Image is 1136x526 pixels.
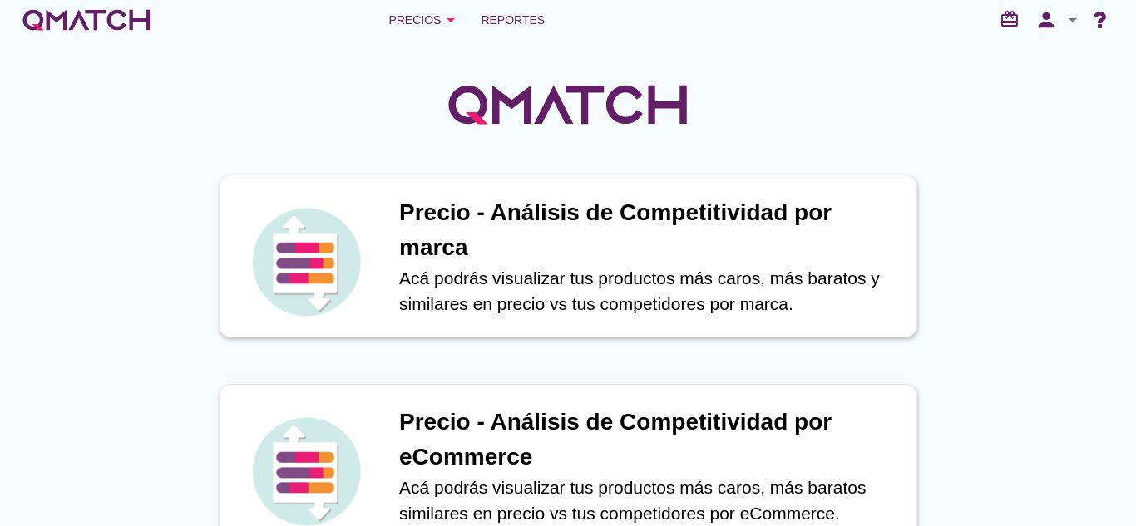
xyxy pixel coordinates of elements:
div: Precios [388,10,461,30]
a: white-qmatch-logo [20,3,153,37]
a: iconPrecio - Análisis de Competitividad por marcaAcá podrás visualizar tus productos más caros, m... [195,175,941,337]
img: icon [248,204,364,320]
i: redeem [1000,9,1026,29]
img: QMatchLogo [443,63,693,146]
h1: Precio - Análisis de Competitividad por marca [399,195,900,265]
button: Precios [375,3,474,37]
i: person [1030,8,1063,32]
p: Acá podrás visualizar tus productos más caros, más baratos y similares en precio vs tus competido... [399,265,900,317]
h1: Precio - Análisis de Competitividad por eCommerce [399,405,900,474]
i: arrow_drop_down [441,10,461,30]
a: Reportes [474,3,551,37]
i: arrow_drop_down [1063,10,1083,30]
span: Reportes [481,10,545,30]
